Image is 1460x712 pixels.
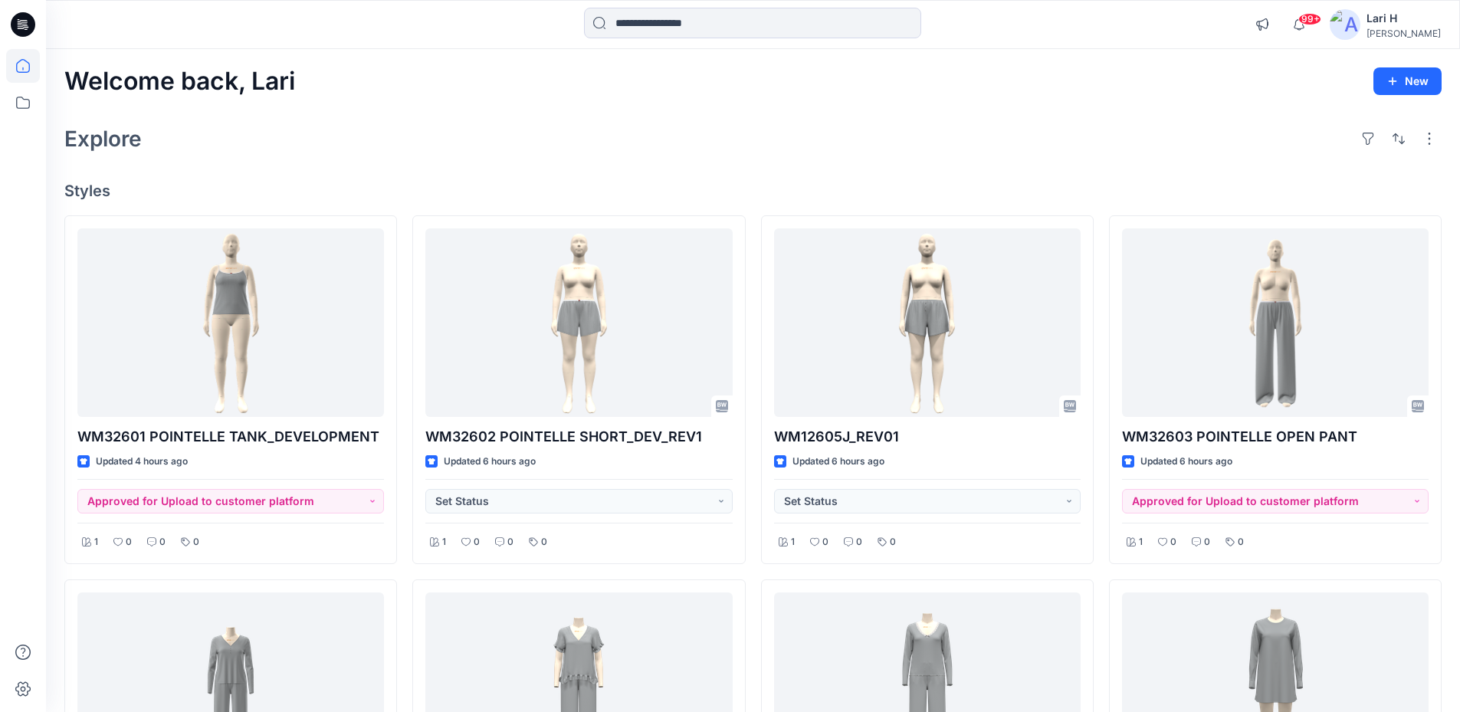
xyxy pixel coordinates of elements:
[856,534,862,550] p: 0
[77,228,384,418] a: WM32601 POINTELLE TANK_DEVELOPMENT
[1170,534,1176,550] p: 0
[1238,534,1244,550] p: 0
[507,534,513,550] p: 0
[791,534,795,550] p: 1
[1298,13,1321,25] span: 99+
[193,534,199,550] p: 0
[792,454,884,470] p: Updated 6 hours ago
[1204,534,1210,550] p: 0
[442,534,446,550] p: 1
[890,534,896,550] p: 0
[1373,67,1442,95] button: New
[425,426,732,448] p: WM32602 POINTELLE SHORT_DEV_REV1
[1139,534,1143,550] p: 1
[1366,28,1441,39] div: [PERSON_NAME]
[1366,9,1441,28] div: Lari H
[774,426,1081,448] p: WM12605J_REV01
[822,534,828,550] p: 0
[541,534,547,550] p: 0
[1122,228,1429,418] a: WM32603 POINTELLE OPEN PANT
[94,534,98,550] p: 1
[425,228,732,418] a: WM32602 POINTELLE SHORT_DEV_REV1
[126,534,132,550] p: 0
[474,534,480,550] p: 0
[96,454,188,470] p: Updated 4 hours ago
[64,67,295,96] h2: Welcome back, Lari
[77,426,384,448] p: WM32601 POINTELLE TANK_DEVELOPMENT
[1330,9,1360,40] img: avatar
[1122,426,1429,448] p: WM32603 POINTELLE OPEN PANT
[444,454,536,470] p: Updated 6 hours ago
[159,534,166,550] p: 0
[64,182,1442,200] h4: Styles
[1140,454,1232,470] p: Updated 6 hours ago
[774,228,1081,418] a: WM12605J_REV01
[64,126,142,151] h2: Explore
